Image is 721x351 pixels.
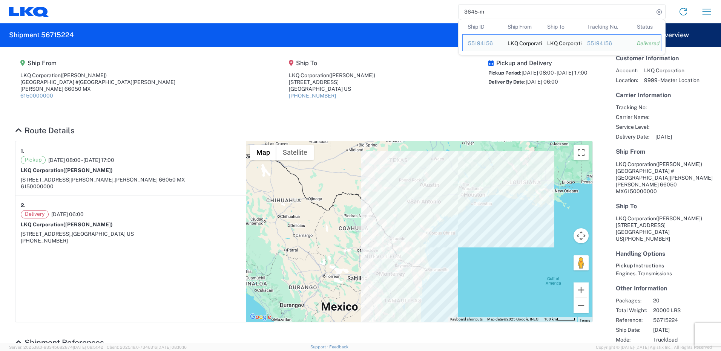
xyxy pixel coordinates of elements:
div: LKQ Corporation [508,35,537,51]
span: Server: 2025.18.0-9334b682874 [9,345,103,349]
div: Delivered [637,40,656,47]
div: LKQ Corporation [20,72,175,79]
a: Hide Details [15,126,75,135]
span: Carrier Name: [616,114,649,121]
button: Zoom out [574,298,589,313]
span: Tracking No: [616,104,649,111]
button: Map Scale: 100 km per 44 pixels [542,317,577,322]
h5: Other Information [616,285,713,292]
th: Ship To [542,19,582,34]
span: LKQ Corporation [616,161,656,167]
div: 55194156 [468,40,497,47]
th: Status [632,19,661,34]
div: 55194156 [587,40,626,47]
button: Map camera controls [574,228,589,243]
div: LKQ Corporation [289,72,375,79]
span: Mode: [616,336,647,343]
div: [PERSON_NAME] 66050 MX [20,85,175,92]
img: Google [248,312,273,322]
span: 20 [653,297,718,304]
span: LKQ Corporation [644,67,700,74]
span: LKQ Corporation [STREET_ADDRESS] [616,215,702,228]
span: [DATE] [653,327,718,333]
span: [GEOGRAPHIC_DATA] #[GEOGRAPHIC_DATA][PERSON_NAME] [616,168,713,181]
span: Service Level: [616,124,649,130]
div: Engines, Transmissions - [616,270,713,277]
h5: Ship From [20,60,175,67]
span: 9999 - Master Location [644,77,700,84]
span: Map data ©2025 Google, INEGI [487,317,540,321]
span: ([PERSON_NAME]) [63,167,113,173]
span: [DATE] 06:00 [51,211,84,218]
span: [DATE] 08:00 - [DATE] 17:00 [522,70,588,76]
button: Show street map [250,145,276,160]
span: Copyright © [DATE]-[DATE] Agistix Inc., All Rights Reserved [596,344,712,351]
a: Feedback [329,345,348,349]
span: ([PERSON_NAME]) [656,215,702,221]
span: Reference: [616,317,647,324]
a: 6150000000 [20,93,53,99]
span: Deliver By Date: [488,79,526,85]
span: Client: 2025.18.0-7346316 [107,345,187,349]
span: [STREET_ADDRESS], [21,231,72,237]
strong: 1. [21,147,25,156]
div: [PHONE_NUMBER] [21,237,241,244]
th: Tracking Nu. [582,19,632,34]
th: Ship ID [462,19,502,34]
span: Delivery [21,210,49,218]
address: [GEOGRAPHIC_DATA] US [616,215,713,242]
span: 100 km [544,317,557,321]
span: ([PERSON_NAME]) [329,72,375,78]
h2: Shipment 56715224 [9,31,74,40]
h5: Ship From [616,148,713,155]
table: Search Results [462,19,665,55]
button: Keyboard shortcuts [450,317,483,322]
span: 56715224 [653,317,718,324]
h5: Customer Information [616,55,713,62]
address: [PERSON_NAME] 66050 MX [616,161,713,195]
span: ([PERSON_NAME]) [61,72,107,78]
a: Open this area in Google Maps (opens a new window) [248,312,273,322]
span: [DATE] 08:00 - [DATE] 17:00 [48,157,114,163]
h5: Handling Options [616,250,713,257]
span: Pickup Period: [488,70,522,76]
span: ([PERSON_NAME]) [656,161,702,167]
span: [DATE] [655,133,672,140]
span: ([PERSON_NAME]) [63,221,113,227]
div: [GEOGRAPHIC_DATA] #[GEOGRAPHIC_DATA][PERSON_NAME] [20,79,175,85]
a: Hide Details [15,338,104,347]
a: Terms [580,318,590,322]
button: Toggle fullscreen view [574,145,589,160]
span: [PHONE_NUMBER] [623,236,670,242]
span: Ship Date: [616,327,647,333]
span: [STREET_ADDRESS][PERSON_NAME], [21,177,115,183]
a: [PHONE_NUMBER] [289,93,336,99]
h5: Pickup and Delivery [488,60,588,67]
span: Location: [616,77,638,84]
div: LKQ Corporation [547,35,577,51]
div: [STREET_ADDRESS] [289,79,375,85]
span: Total Weight: [616,307,647,314]
span: Pickup [21,156,46,164]
h5: Ship To [616,203,713,210]
a: Support [310,345,329,349]
span: [DATE] 09:51:42 [73,345,103,349]
div: 6150000000 [21,183,241,190]
h5: Carrier Information [616,92,713,99]
span: [DATE] 08:10:16 [157,345,187,349]
span: [DATE] 06:00 [526,79,558,85]
span: Packages: [616,297,647,304]
span: [GEOGRAPHIC_DATA] US [72,231,134,237]
button: Zoom in [574,282,589,298]
span: Delivery Date: [616,133,649,140]
button: Show satellite imagery [276,145,314,160]
strong: LKQ Corporation [21,167,113,173]
div: [GEOGRAPHIC_DATA] US [289,85,375,92]
strong: LKQ Corporation [21,221,113,227]
span: 6150000000 [624,188,657,194]
input: Shipment, tracking or reference number [459,5,654,19]
span: Account: [616,67,638,74]
button: Drag Pegman onto the map to open Street View [574,255,589,270]
strong: 2. [21,201,26,210]
h5: Ship To [289,60,375,67]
